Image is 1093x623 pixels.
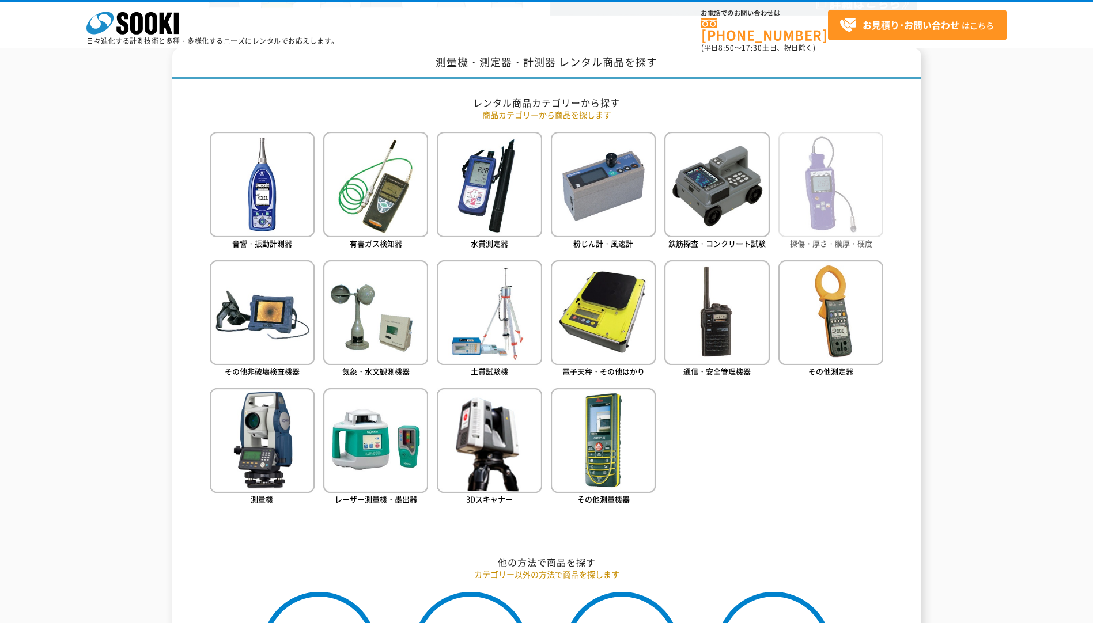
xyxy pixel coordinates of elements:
img: 有害ガス検知器 [323,132,428,237]
img: その他測定器 [778,260,883,365]
span: 鉄筋探査・コンクリート試験 [668,238,766,249]
img: その他非破壊検査機器 [210,260,315,365]
img: 測量機 [210,388,315,493]
img: 探傷・厚さ・膜厚・硬度 [778,132,883,237]
img: 電子天秤・その他はかり [551,260,656,365]
span: 通信・安全管理機器 [683,366,751,377]
span: (平日 ～ 土日、祝日除く) [701,43,815,53]
span: レーザー測量機・墨出器 [335,493,417,504]
a: 水質測定器 [437,132,542,251]
h2: レンタル商品カテゴリーから探す [210,97,884,109]
a: 気象・水文観測機器 [323,260,428,379]
a: 有害ガス検知器 [323,132,428,251]
span: その他測量機器 [577,493,630,504]
span: 測量機 [251,493,273,504]
h1: 測量機・測定器・計測器 レンタル商品を探す [172,48,921,79]
span: 探傷・厚さ・膜厚・硬度 [790,238,872,249]
span: お電話でのお問い合わせは [701,10,828,17]
strong: お見積り･お問い合わせ [863,18,959,32]
span: 3Dスキャナー [466,493,513,504]
img: 水質測定器 [437,132,542,237]
a: 音響・振動計測器 [210,132,315,251]
span: 粉じん計・風速計 [573,238,633,249]
a: レーザー測量機・墨出器 [323,388,428,507]
span: 有害ガス検知器 [350,238,402,249]
a: 探傷・厚さ・膜厚・硬度 [778,132,883,251]
p: カテゴリー以外の方法で商品を探します [210,568,884,580]
img: 通信・安全管理機器 [664,260,769,365]
span: はこちら [839,17,994,34]
span: 8:50 [718,43,735,53]
a: その他非破壊検査機器 [210,260,315,379]
p: 日々進化する計測技術と多種・多様化するニーズにレンタルでお応えします。 [86,37,339,44]
img: レーザー測量機・墨出器 [323,388,428,493]
p: 商品カテゴリーから商品を探します [210,109,884,121]
a: 鉄筋探査・コンクリート試験 [664,132,769,251]
a: その他測量機器 [551,388,656,507]
span: その他測定器 [808,366,853,377]
a: 3Dスキャナー [437,388,542,507]
img: 土質試験機 [437,260,542,365]
span: その他非破壊検査機器 [225,366,300,377]
img: 音響・振動計測器 [210,132,315,237]
a: 通信・安全管理機器 [664,260,769,379]
img: 鉄筋探査・コンクリート試験 [664,132,769,237]
span: 気象・水文観測機器 [342,366,410,377]
a: お見積り･お問い合わせはこちら [828,10,1007,40]
a: 土質試験機 [437,260,542,379]
a: その他測定器 [778,260,883,379]
span: 音響・振動計測器 [232,238,292,249]
img: その他測量機器 [551,388,656,493]
a: 電子天秤・その他はかり [551,260,656,379]
span: 水質測定器 [471,238,508,249]
span: 電子天秤・その他はかり [562,366,645,377]
a: [PHONE_NUMBER] [701,18,828,41]
span: 17:30 [742,43,762,53]
a: 粉じん計・風速計 [551,132,656,251]
h2: 他の方法で商品を探す [210,556,884,568]
img: 粉じん計・風速計 [551,132,656,237]
a: 測量機 [210,388,315,507]
span: 土質試験機 [471,366,508,377]
img: 気象・水文観測機器 [323,260,428,365]
img: 3Dスキャナー [437,388,542,493]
